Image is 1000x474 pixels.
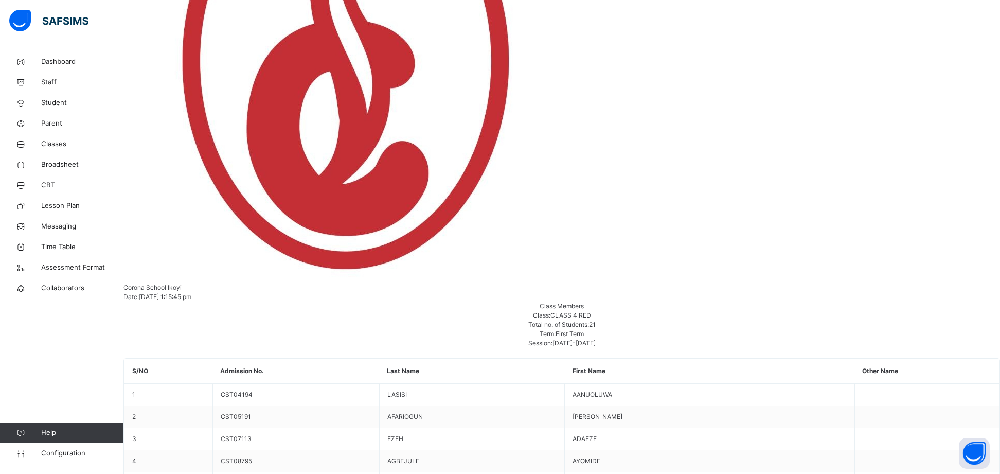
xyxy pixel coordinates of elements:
span: Student [41,98,123,108]
span: Help [41,428,123,438]
span: CBT [41,180,123,190]
span: Total no. of Students: [528,321,589,328]
span: Lesson Plan [41,201,123,211]
td: CST04194 [212,384,379,406]
td: 3 [124,428,213,450]
td: AYOMIDE [565,450,854,472]
td: AFARIOGUN [379,406,565,428]
td: CST07113 [212,428,379,450]
th: Admission No. [212,359,379,384]
th: First Name [565,359,854,384]
span: Broadsheet [41,160,123,170]
span: Collaborators [41,283,123,293]
td: AANUOLUWA [565,384,854,406]
span: Session: [528,339,552,347]
td: CST05191 [212,406,379,428]
td: ADAEZE [565,428,854,450]
span: Classes [41,139,123,149]
span: [DATE]-[DATE] [552,339,596,347]
td: [PERSON_NAME] [565,406,854,428]
td: 2 [124,406,213,428]
td: EZEH [379,428,565,450]
span: Staff [41,77,123,87]
td: AGBEJULE [379,450,565,472]
th: Last Name [379,359,565,384]
span: Assessment Format [41,262,123,273]
span: [DATE] 1:15:45 pm [139,293,191,301]
span: Configuration [41,448,123,459]
span: Date: [123,293,139,301]
span: Parent [41,118,123,129]
span: Time Table [41,242,123,252]
span: 21 [589,321,596,328]
span: Messaging [41,221,123,232]
span: Term: [540,330,556,338]
th: Other Name [854,359,999,384]
span: Class Members [540,302,584,310]
span: Corona School Ikoyi [123,284,182,291]
td: 1 [124,384,213,406]
td: CST08795 [212,450,379,472]
th: S/NO [124,359,213,384]
span: Dashboard [41,57,123,67]
span: Class: [533,311,550,319]
img: safsims [9,10,88,31]
span: First Term [556,330,584,338]
td: 4 [124,450,213,472]
td: LASISI [379,384,565,406]
button: Open asap [959,438,990,469]
span: CLASS 4 RED [550,311,591,319]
